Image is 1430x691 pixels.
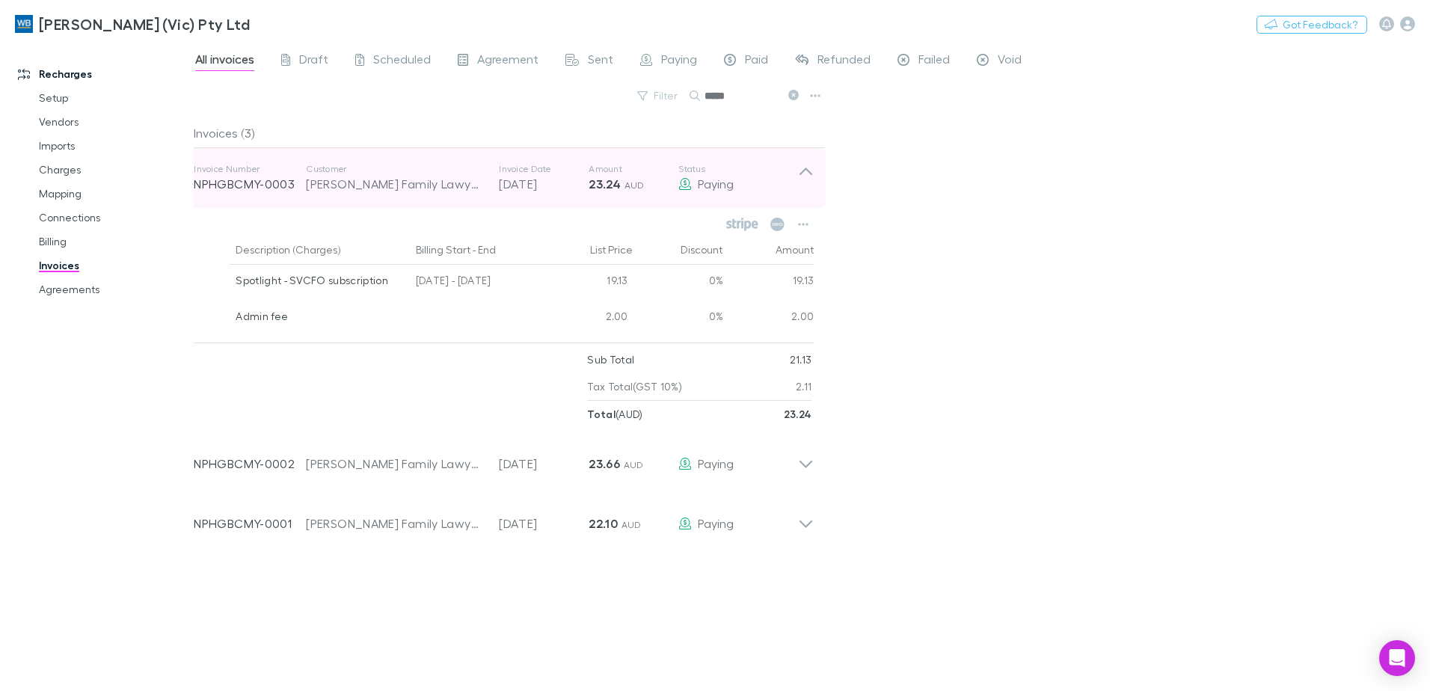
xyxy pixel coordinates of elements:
[784,408,812,420] strong: 23.24
[182,148,826,208] div: Invoice NumberNPHGBCMY-0003Customer[PERSON_NAME] Family Lawyers Pty LtdInvoice Date[DATE]Amount23...
[410,265,544,301] div: [DATE] - [DATE]
[499,515,589,532] p: [DATE]
[624,459,644,470] span: AUD
[589,516,618,531] strong: 22.10
[236,265,404,296] div: Spotlight - SVCFO subscription
[622,519,642,530] span: AUD
[24,254,202,277] a: Invoices
[724,265,814,301] div: 19.13
[661,52,697,71] span: Paying
[24,182,202,206] a: Mapping
[3,62,202,86] a: Recharges
[373,52,431,71] span: Scheduled
[499,163,589,175] p: Invoice Date
[587,346,634,373] p: Sub Total
[499,455,589,473] p: [DATE]
[194,163,306,175] p: Invoice Number
[182,428,826,488] div: NPHGBCMY-0002[PERSON_NAME] Family Lawyers Pty Ltd[DATE]23.66 AUDPaying
[15,15,33,33] img: William Buck (Vic) Pty Ltd's Logo
[589,163,678,175] p: Amount
[588,52,613,71] span: Sent
[698,176,734,191] span: Paying
[587,408,616,420] strong: Total
[306,515,484,532] div: [PERSON_NAME] Family Lawyers Pty Ltd
[817,52,871,71] span: Refunded
[589,456,620,471] strong: 23.66
[918,52,950,71] span: Failed
[544,265,634,301] div: 19.13
[24,158,202,182] a: Charges
[306,163,484,175] p: Customer
[587,373,682,400] p: Tax Total (GST 10%)
[630,87,687,105] button: Filter
[678,163,798,175] p: Status
[544,301,634,337] div: 2.00
[1379,640,1415,676] div: Open Intercom Messenger
[194,455,306,473] p: NPHGBCMY-0002
[306,455,484,473] div: [PERSON_NAME] Family Lawyers Pty Ltd
[477,52,538,71] span: Agreement
[625,179,645,191] span: AUD
[796,373,811,400] p: 2.11
[24,86,202,110] a: Setup
[306,175,484,193] div: [PERSON_NAME] Family Lawyers Pty Ltd
[634,301,724,337] div: 0%
[790,346,812,373] p: 21.13
[39,15,250,33] h3: [PERSON_NAME] (Vic) Pty Ltd
[698,516,734,530] span: Paying
[6,6,259,42] a: [PERSON_NAME] (Vic) Pty Ltd
[698,456,734,470] span: Paying
[589,176,621,191] strong: 23.24
[724,301,814,337] div: 2.00
[236,301,404,332] div: Admin fee
[24,230,202,254] a: Billing
[299,52,328,71] span: Draft
[24,110,202,134] a: Vendors
[1256,16,1367,34] button: Got Feedback?
[24,277,202,301] a: Agreements
[195,52,254,71] span: All invoices
[194,175,306,193] p: NPHGBCMY-0003
[587,401,642,428] p: ( AUD )
[24,206,202,230] a: Connections
[24,134,202,158] a: Imports
[499,175,589,193] p: [DATE]
[998,52,1022,71] span: Void
[745,52,768,71] span: Paid
[634,265,724,301] div: 0%
[182,488,826,547] div: NPHGBCMY-0001[PERSON_NAME] Family Lawyers Pty Ltd[DATE]22.10 AUDPaying
[194,515,306,532] p: NPHGBCMY-0001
